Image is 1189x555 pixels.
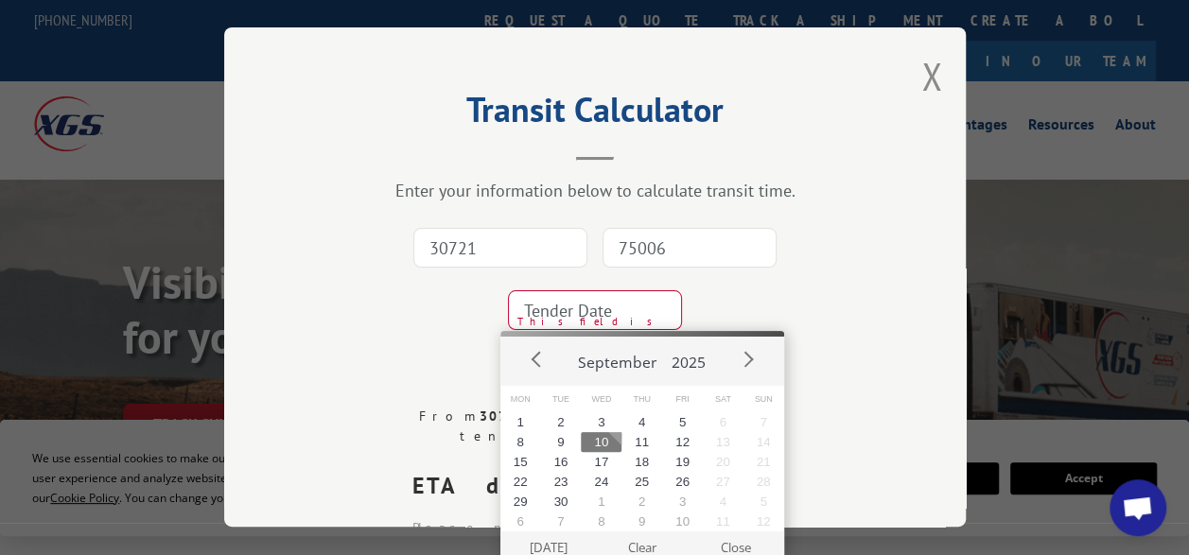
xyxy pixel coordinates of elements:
[500,492,541,512] button: 29
[581,432,621,452] button: 10
[581,512,621,531] button: 8
[662,492,703,512] button: 3
[413,228,587,268] input: Origin Zip
[319,180,871,201] div: Enter your information below to calculate transit time.
[743,412,784,432] button: 7
[541,432,582,452] button: 9
[541,412,582,432] button: 2
[743,452,784,472] button: 21
[500,432,541,452] button: 8
[397,407,793,446] div: From to . Based on a tender date of
[662,386,703,413] span: Fri
[570,337,664,380] button: September
[662,472,703,492] button: 26
[500,452,541,472] button: 15
[621,492,662,512] button: 2
[662,412,703,432] button: 5
[523,345,551,373] button: Prev
[581,472,621,492] button: 24
[703,472,743,492] button: 27
[541,472,582,492] button: 23
[703,452,743,472] button: 20
[1110,479,1166,536] div: Open chat
[662,452,703,472] button: 19
[479,408,533,425] strong: 30721
[662,432,703,452] button: 12
[733,345,761,373] button: Next
[703,492,743,512] button: 4
[500,512,541,531] button: 6
[319,96,871,132] h2: Transit Calculator
[541,452,582,472] button: 16
[621,386,662,413] span: Thu
[621,412,662,432] button: 4
[517,314,682,345] span: This field is required
[621,512,662,531] button: 9
[581,386,621,413] span: Wed
[664,337,713,380] button: 2025
[743,512,784,531] button: 12
[743,432,784,452] button: 14
[581,492,621,512] button: 1
[500,386,541,413] span: Mon
[662,512,703,531] button: 10
[603,228,777,268] input: Dest. Zip
[703,386,743,413] span: Sat
[743,386,784,413] span: Sun
[621,472,662,492] button: 25
[508,290,682,330] input: Tender Date
[703,412,743,432] button: 6
[621,432,662,452] button: 11
[581,452,621,472] button: 17
[541,492,582,512] button: 30
[541,386,582,413] span: Tue
[703,432,743,452] button: 13
[921,51,942,101] button: Close modal
[500,472,541,492] button: 22
[581,412,621,432] button: 3
[541,512,582,531] button: 7
[412,469,793,503] div: ETA date is
[743,472,784,492] button: 28
[703,512,743,531] button: 11
[500,412,541,432] button: 1
[621,452,662,472] button: 18
[743,492,784,512] button: 5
